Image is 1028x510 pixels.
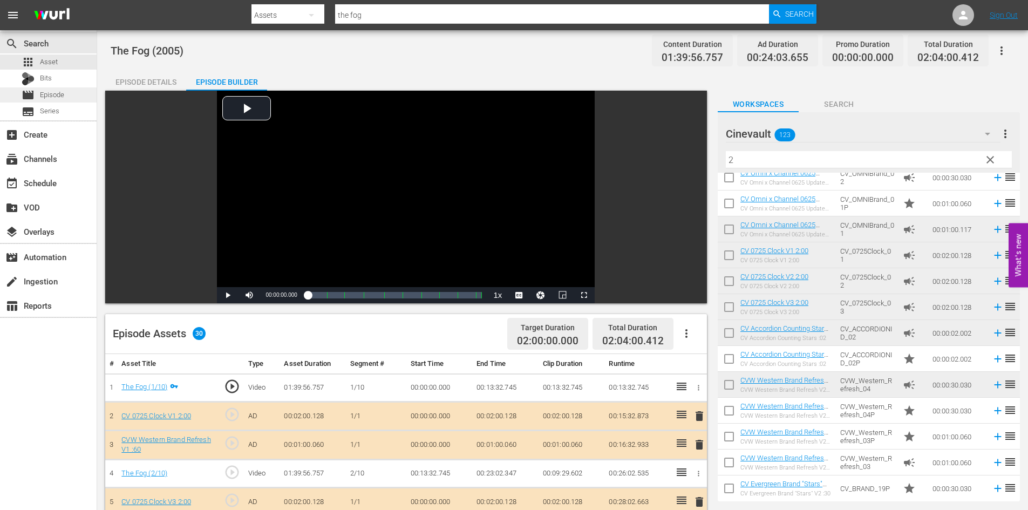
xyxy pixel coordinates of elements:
[1004,274,1017,287] span: reorder
[121,469,167,477] a: The Fog (2/10)
[693,408,706,424] button: delete
[1004,326,1017,339] span: reorder
[928,165,988,191] td: 00:00:30.030
[740,231,832,238] div: CV Omni x Channel 0625 Update 1:00
[928,372,988,398] td: 00:00:30.030
[604,402,671,431] td: 00:15:32.873
[280,373,346,402] td: 01:39:56.757
[903,456,916,469] span: Ad
[740,402,828,418] a: CVW Western Brand Refresh V2 :30
[406,354,473,374] th: Start Time
[604,459,671,488] td: 00:26:02.535
[346,430,406,459] td: 1/1
[693,494,706,510] button: delete
[472,354,539,374] th: End Time
[992,431,1004,443] svg: Add to Episode
[1004,378,1017,391] span: reorder
[40,106,59,117] span: Series
[740,335,832,342] div: CV Accordion Counting Stars :02
[992,223,1004,235] svg: Add to Episode
[836,268,898,294] td: CV_0725Clock_02
[224,464,240,480] span: play_circle_outline
[740,412,832,419] div: CVW Western Brand Refresh V2 :30
[244,430,280,459] td: AD
[5,128,18,141] span: Create
[1004,248,1017,261] span: reorder
[740,350,828,366] a: CV Accordion Counting Stars :02
[105,402,117,431] td: 2
[740,438,832,445] div: CVW Western Brand Refresh V2 :60
[903,223,916,236] span: Ad
[740,205,832,212] div: CV Omni x Channel 0625 Update 1:00
[487,287,508,303] button: Playback Rate
[832,37,894,52] div: Promo Duration
[121,498,191,506] a: CV 0725 Clock V3 2:00
[224,435,240,451] span: play_circle_outline
[113,327,206,340] div: Episode Assets
[740,324,828,341] a: CV Accordion Counting Stars :02
[602,335,664,347] span: 02:04:00.412
[740,376,828,392] a: CVW Western Brand Refresh V2 :30
[121,383,167,391] a: The Fog (1/10)
[917,37,979,52] div: Total Duration
[836,475,898,501] td: CV_BRAND_19P
[740,257,808,264] div: CV 0725 Clock V1 2:00
[981,151,998,168] button: clear
[573,287,595,303] button: Fullscreen
[992,275,1004,287] svg: Add to Episode
[193,327,206,340] span: 30
[22,56,35,69] span: Asset
[346,354,406,374] th: Segment #
[406,430,473,459] td: 00:00:00.000
[928,398,988,424] td: 00:00:30.030
[693,437,706,453] button: delete
[22,72,35,85] div: Bits
[903,378,916,391] span: Ad
[5,37,18,50] span: Search
[244,402,280,431] td: AD
[26,3,78,28] img: ans4CAIJ8jUAAAAAAAAAAAAAAAAAAAAAAAAgQb4GAAAAAAAAAAAAAAAAAAAAAAAAJMjXAAAAAAAAAAAAAAAAAAAAAAAAgAT5G...
[1004,455,1017,468] span: reorder
[990,11,1018,19] a: Sign Out
[406,459,473,488] td: 00:13:32.745
[604,430,671,459] td: 00:16:32.933
[239,287,260,303] button: Mute
[105,459,117,488] td: 4
[903,275,916,288] span: Ad
[602,320,664,335] div: Total Duration
[903,171,916,184] span: Ad
[539,402,605,431] td: 00:02:00.128
[836,216,898,242] td: CV_OMNIBrand_01
[992,172,1004,183] svg: Add to Episode
[22,105,35,118] span: Series
[346,373,406,402] td: 1/10
[5,226,18,239] span: Overlays
[539,459,605,488] td: 00:09:29.602
[217,287,239,303] button: Play
[1009,223,1028,287] button: Open Feedback Widget
[5,275,18,288] span: Ingestion
[740,464,832,471] div: CVW Western Brand Refresh V2 :60
[928,294,988,320] td: 00:02:00.128
[836,372,898,398] td: CVW_Western_Refresh_04
[992,457,1004,468] svg: Add to Episode
[244,459,280,488] td: Video
[992,198,1004,209] svg: Add to Episode
[105,354,117,374] th: #
[836,165,898,191] td: CV_OMNIBrand_02
[105,430,117,459] td: 3
[111,44,183,57] span: The Fog (2005)
[836,424,898,450] td: CVW_Western_Refresh_03P
[508,287,530,303] button: Captions
[999,121,1012,147] button: more_vert
[928,424,988,450] td: 00:01:00.060
[308,292,482,298] div: Progress Bar
[1004,171,1017,183] span: reorder
[836,398,898,424] td: CVW_Western_Refresh_04P
[740,221,820,237] a: CV Omni x Channel 0625 Update 1:00
[740,179,832,186] div: CV Omni x Channel 0625 Update :30
[917,52,979,64] span: 02:04:00.412
[539,430,605,459] td: 00:01:00.060
[903,430,916,443] span: Promo
[105,373,117,402] td: 1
